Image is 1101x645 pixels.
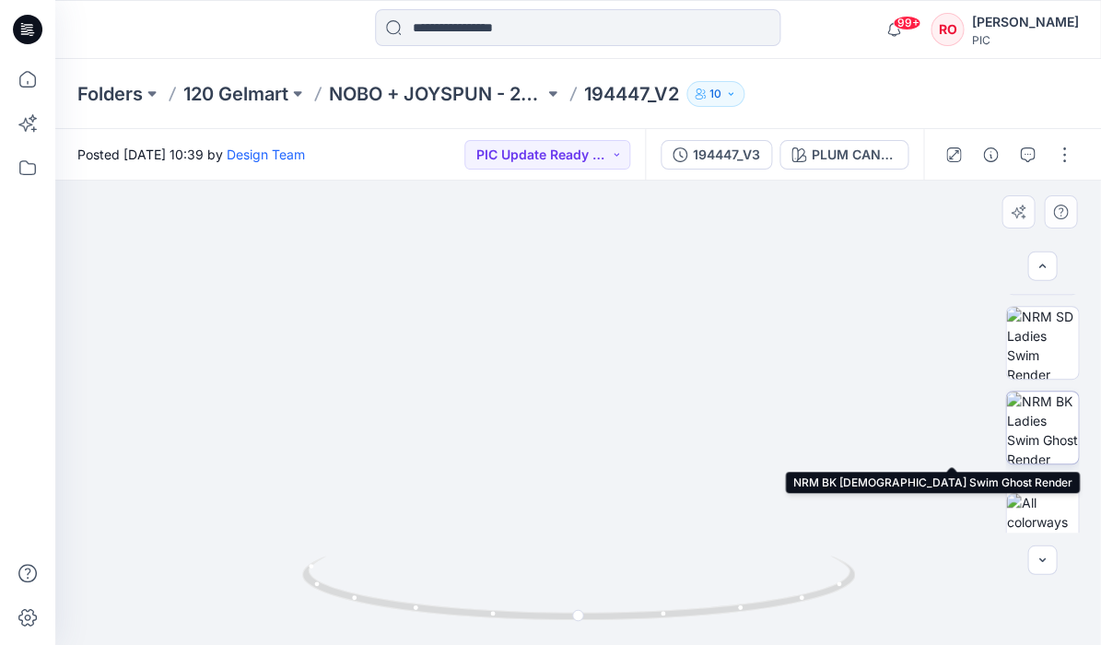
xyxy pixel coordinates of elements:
[329,81,544,107] a: NOBO + JOYSPUN - 20250912_120_GC
[931,13,964,46] div: RO
[812,145,896,165] div: PLUM CANDY
[183,81,288,107] a: 120 Gelmart
[227,147,305,162] a: Design Team
[77,81,143,107] a: Folders
[779,140,908,170] button: PLUM CANDY
[709,84,721,104] p: 10
[1006,307,1078,379] img: NRM SD Ladies Swim Render
[971,11,1078,33] div: [PERSON_NAME]
[686,81,744,107] button: 10
[976,140,1005,170] button: Details
[893,16,920,30] span: 99+
[1006,493,1078,532] img: All colorways
[661,140,772,170] button: 194447_V3
[584,81,679,107] p: 194447_V2
[971,33,1078,47] div: PIC
[1006,392,1078,463] img: NRM BK Ladies Swim Ghost Render
[77,145,305,164] span: Posted [DATE] 10:39 by
[693,145,760,165] div: 194447_V3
